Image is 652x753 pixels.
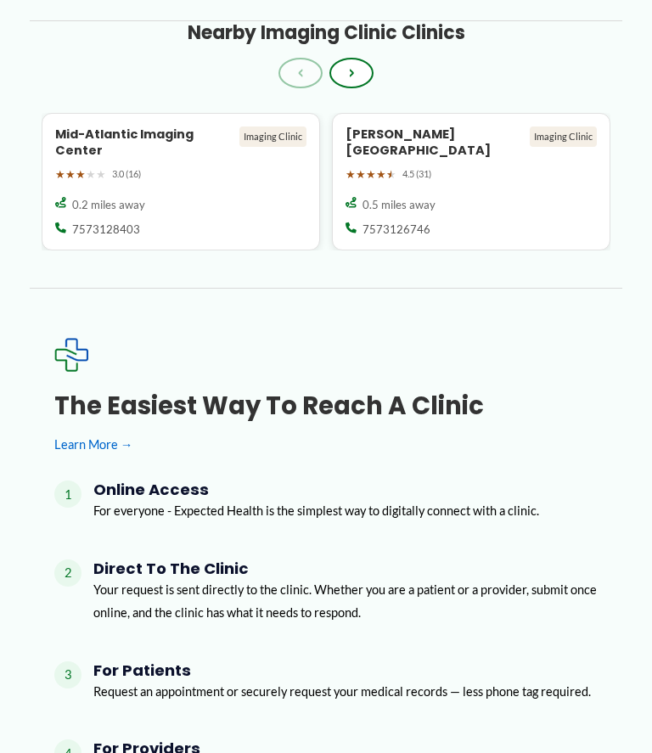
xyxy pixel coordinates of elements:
h3: Nearby Imaging Clinic Clinics [188,21,465,45]
span: 4.5 (31) [402,166,431,183]
button: › [329,58,374,88]
span: ‹ [298,65,303,81]
span: ★ [366,165,376,185]
span: ★ [86,165,96,185]
div: Imaging Clinic [530,126,597,147]
h4: Online Access [93,480,539,499]
p: Your request is sent directly to the clinic. Whether you are a patient or a provider, submit once... [93,578,598,624]
span: 0.2 miles away [72,197,145,212]
span: 1 [54,480,81,508]
span: ★ [55,165,65,185]
span: ★ [376,165,386,185]
span: 7573128403 [72,222,140,237]
h4: Direct to the Clinic [93,559,598,578]
h4: [PERSON_NAME][GEOGRAPHIC_DATA] [346,126,524,159]
h4: For Patients [93,661,591,680]
span: 7573126746 [363,222,430,237]
div: Imaging Clinic [239,126,306,147]
span: ★ [76,165,86,185]
button: ‹ [278,58,323,88]
span: ★ [356,165,366,185]
span: ★ [96,165,106,185]
a: Mid-Atlantic Imaging Center Imaging Clinic ★★★★★ 3.0 (16) 0.2 miles away 7573128403 [42,113,320,250]
p: Request an appointment or securely request your medical records — less phone tag required. [93,680,591,703]
span: ★ [346,165,356,185]
span: ★ [65,165,76,185]
span: ★ [386,165,396,185]
p: For everyone - Expected Health is the simplest way to digitally connect with a clinic. [93,499,539,522]
a: [PERSON_NAME][GEOGRAPHIC_DATA] Imaging Clinic ★★★★★ 4.5 (31) 0.5 miles away 7573126746 [332,113,610,250]
a: Learn More → [54,433,599,456]
span: 0.5 miles away [363,197,436,212]
span: 3.0 (16) [112,166,141,183]
h3: The Easiest Way to Reach a Clinic [54,391,599,420]
span: › [349,65,354,81]
img: Expected Healthcare Logo [54,338,88,372]
span: 2 [54,559,81,587]
span: 3 [54,661,81,688]
h4: Mid-Atlantic Imaging Center [55,126,233,159]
